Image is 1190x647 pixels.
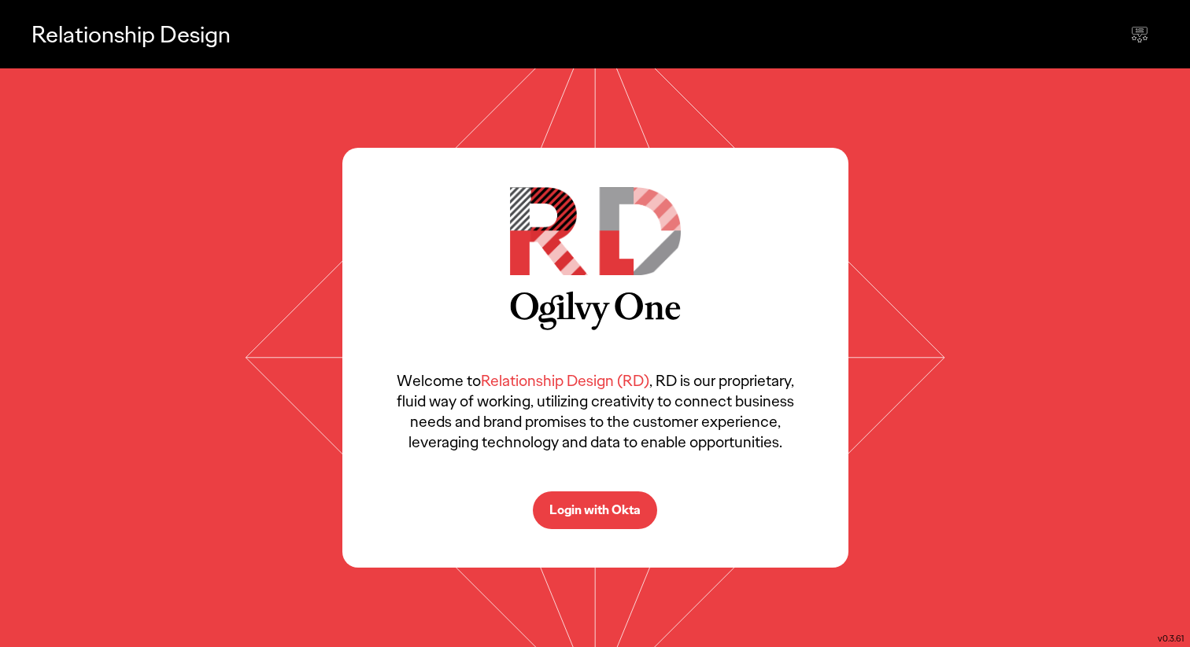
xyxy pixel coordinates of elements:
p: Relationship Design [31,18,231,50]
div: Send feedback [1121,16,1159,53]
p: Login with Okta [549,504,641,516]
img: RD Logo [510,187,681,275]
p: Welcome to , RD is our proprietary, fluid way of working, utilizing creativity to connect busines... [390,370,801,452]
button: Login with Okta [533,491,657,529]
span: Relationship Design (RD) [481,370,649,391]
